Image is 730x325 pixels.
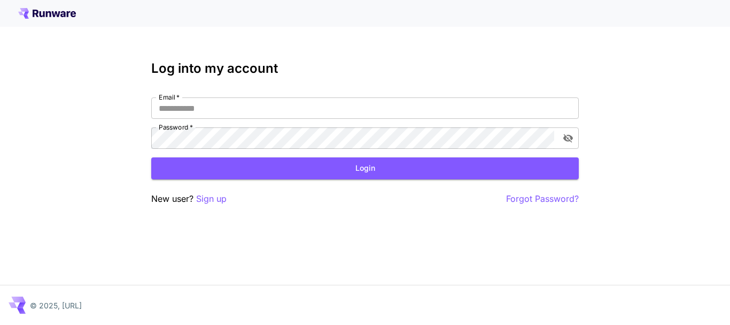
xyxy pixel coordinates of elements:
[506,192,579,206] button: Forgot Password?
[558,129,578,148] button: toggle password visibility
[151,192,227,206] p: New user?
[151,157,579,179] button: Login
[159,93,180,102] label: Email
[30,300,82,311] p: © 2025, [URL]
[196,192,227,206] button: Sign up
[159,123,193,132] label: Password
[151,61,579,76] h3: Log into my account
